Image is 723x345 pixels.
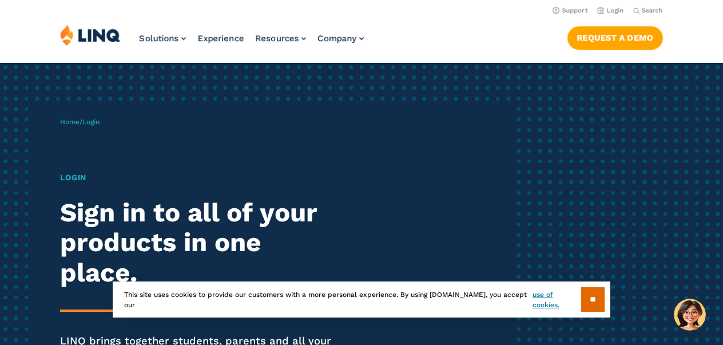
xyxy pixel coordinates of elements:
span: / [60,118,100,126]
a: Home [60,118,80,126]
span: Login [82,118,100,126]
a: Company [317,33,364,43]
nav: Button Navigation [567,24,663,49]
span: Resources [255,33,299,43]
img: LINQ | K‑12 Software [60,24,121,46]
a: use of cookies. [533,290,581,310]
a: Support [553,7,588,14]
a: Request a Demo [567,26,663,49]
a: Resources [255,33,306,43]
span: Company [317,33,356,43]
nav: Primary Navigation [139,24,364,62]
span: Solutions [139,33,178,43]
div: This site uses cookies to provide our customers with a more personal experience. By using [DOMAIN... [113,281,610,318]
button: Hello, have a question? Let’s chat. [674,299,706,331]
button: Open Search Bar [633,6,663,15]
span: Search [642,7,663,14]
h1: Login [60,172,339,184]
a: Solutions [139,33,186,43]
h2: Sign in to all of your products in one place. [60,198,339,288]
a: Experience [197,33,244,43]
a: Login [597,7,624,14]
